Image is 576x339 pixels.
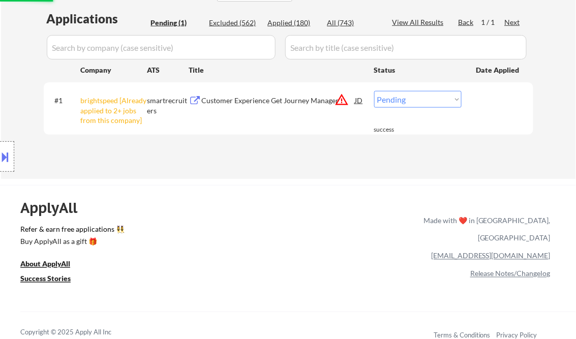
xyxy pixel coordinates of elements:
[374,60,462,79] div: Status
[327,18,378,28] div: All (743)
[20,260,70,268] u: About ApplyAll
[20,328,137,338] div: Copyright © 2025 Apply All Inc
[209,18,260,28] div: Excluded (562)
[47,35,276,59] input: Search by company (case sensitive)
[202,96,355,106] div: Customer Experience Get Journey Manager
[505,17,521,27] div: Next
[374,126,415,134] div: success
[20,273,84,286] a: Success Stories
[47,13,147,25] div: Applications
[189,65,365,75] div: Title
[476,65,521,75] div: Date Applied
[470,269,551,278] a: Release Notes/Changelog
[354,91,365,109] div: JD
[20,259,84,271] a: About ApplyAll
[285,35,527,59] input: Search by title (case sensitive)
[481,17,505,27] div: 1 / 1
[268,18,319,28] div: Applied (180)
[459,17,475,27] div: Back
[151,18,202,28] div: Pending (1)
[392,17,447,27] div: View All Results
[20,274,71,283] u: Success Stories
[431,252,551,260] a: [EMAIL_ADDRESS][DOMAIN_NAME]
[419,211,551,247] div: Made with ❤️ in [GEOGRAPHIC_DATA], [GEOGRAPHIC_DATA]
[335,93,349,107] button: warning_amber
